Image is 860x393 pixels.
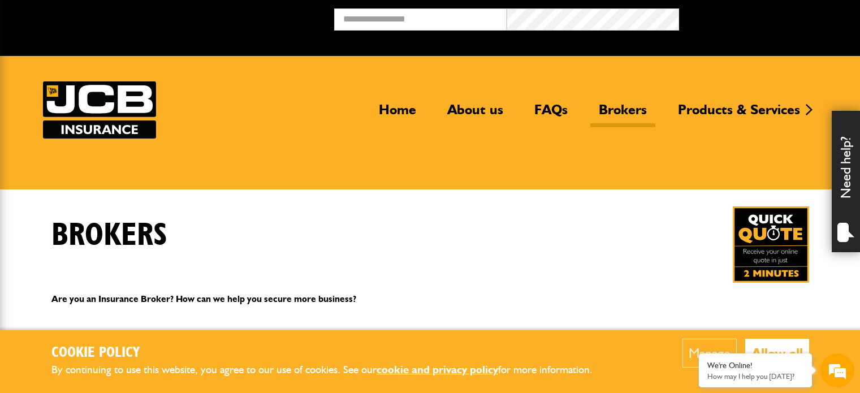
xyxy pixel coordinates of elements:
a: Brokers [590,101,655,127]
p: By continuing to use this website, you agree to our use of cookies. See our for more information. [51,361,611,379]
button: Allow all [745,339,809,368]
button: Broker Login [679,8,852,26]
p: Are you an Insurance Broker? How can we help you secure more business? [51,292,809,306]
a: Home [370,101,425,127]
img: JCB Insurance Services logo [43,81,156,139]
h2: JCB Wholesale [51,315,809,353]
button: Manage [682,339,737,368]
img: Quick Quote [733,206,809,283]
a: About us [439,101,512,127]
a: JCB Insurance Services [43,81,156,139]
a: cookie and privacy policy [377,363,498,376]
div: Need help? [832,111,860,252]
a: FAQs [526,101,576,127]
a: Get your insurance quote in just 2-minutes [733,206,809,283]
a: Products & Services [669,101,809,127]
p: How may I help you today? [707,372,803,381]
h2: Cookie Policy [51,344,611,362]
h1: Brokers [51,217,167,254]
div: We're Online! [707,361,803,370]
